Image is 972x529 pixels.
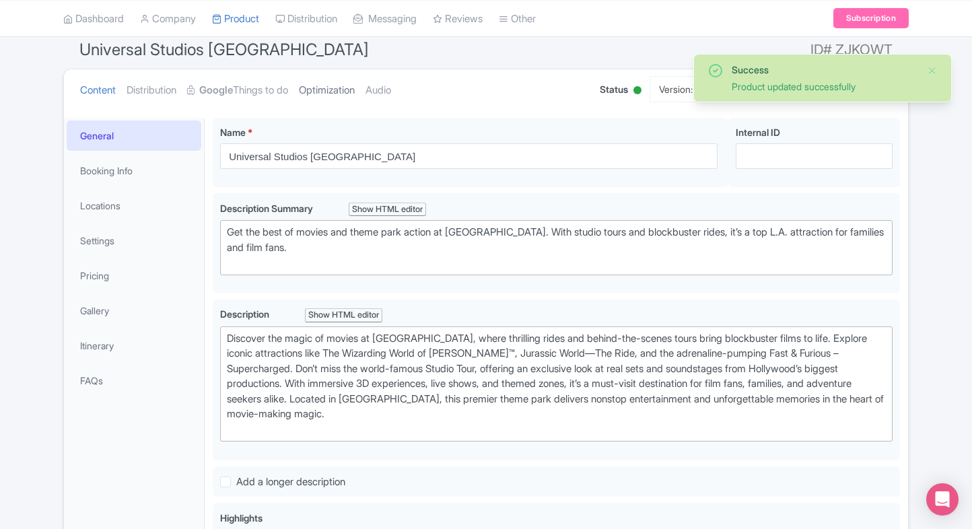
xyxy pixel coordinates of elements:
[220,512,263,524] span: Highlights
[650,76,782,102] a: Version: Primary Product
[67,330,201,361] a: Itinerary
[227,331,886,437] div: Discover the magic of movies at [GEOGRAPHIC_DATA], where thrilling rides and behind-the-scenes to...
[67,260,201,291] a: Pricing
[220,308,271,320] span: Description
[631,81,644,102] div: Active
[349,203,426,217] div: Show HTML editor
[220,203,315,214] span: Description Summary
[833,8,909,28] a: Subscription
[236,475,345,488] span: Add a longer description
[927,63,938,79] button: Close
[80,69,116,112] a: Content
[67,365,201,396] a: FAQs
[926,483,959,516] div: Open Intercom Messenger
[67,120,201,151] a: General
[732,79,916,94] div: Product updated successfully
[366,69,391,112] a: Audio
[79,40,369,59] span: Universal Studios [GEOGRAPHIC_DATA]
[127,69,176,112] a: Distribution
[220,127,246,138] span: Name
[67,190,201,221] a: Locations
[67,225,201,256] a: Settings
[305,308,382,322] div: Show HTML editor
[67,155,201,186] a: Booking Info
[67,295,201,326] a: Gallery
[199,83,233,98] strong: Google
[732,63,916,77] div: Success
[299,69,355,112] a: Optimization
[187,69,288,112] a: GoogleThings to do
[810,36,893,63] span: ID# ZJKOWT
[227,225,886,271] div: Get the best of movies and theme park action at [GEOGRAPHIC_DATA]. With studio tours and blockbus...
[736,127,780,138] span: Internal ID
[600,82,628,96] span: Status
